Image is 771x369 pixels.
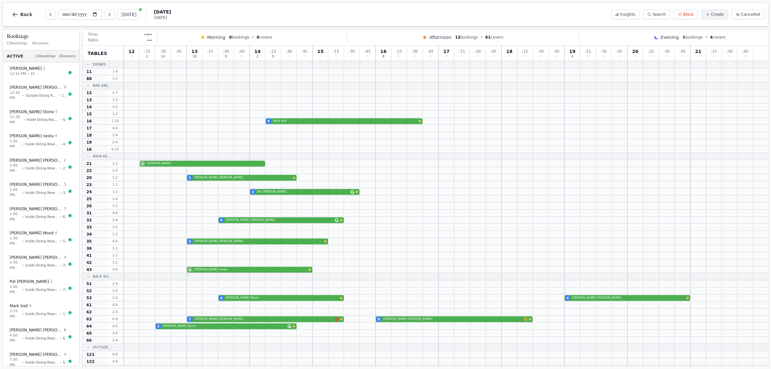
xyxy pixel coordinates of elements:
[107,90,123,95] span: 5 - 7
[29,303,31,309] span: 9
[600,50,607,53] span: : 30
[257,190,349,194] span: Pat [PERSON_NAME]
[59,54,75,59] span: 65 covers
[59,93,61,98] span: •
[55,133,57,139] span: 4
[22,166,24,171] span: •
[238,50,244,53] span: : 45
[257,35,272,40] span: covers
[146,55,148,58] span: 2
[86,189,92,194] span: 24
[5,203,77,226] button: [PERSON_NAME] [PERSON_NAME]71:00 PM•Inside Dining Reservations•63
[335,218,339,222] svg: Google booking
[60,117,62,122] span: •
[616,50,622,53] span: : 45
[107,196,123,201] span: 2 - 4
[86,225,92,230] span: 33
[683,35,685,40] span: 1
[7,7,38,22] button: Back
[480,35,483,40] span: •
[632,49,638,54] span: 20
[189,175,191,180] span: 2
[225,55,227,58] span: 8
[461,55,463,58] span: 0
[648,50,654,53] span: : 15
[522,50,528,53] span: : 15
[189,239,191,244] span: 5
[22,336,24,341] span: •
[88,50,107,57] span: Tables
[63,214,66,219] span: 63
[10,212,21,222] span: 1:00 PM
[710,35,713,40] span: 4
[107,97,123,102] span: 1 - 2
[178,55,180,58] span: 0
[571,55,573,58] span: 4
[455,35,478,40] span: bookings
[64,158,66,163] span: 2
[64,255,66,260] span: 4
[492,55,494,58] span: 0
[107,232,123,237] span: 1 - 2
[229,35,249,40] span: bookings
[86,69,92,74] span: 11
[540,55,542,58] span: 0
[713,55,715,58] span: 0
[697,55,699,58] span: 0
[351,55,353,58] span: 0
[661,34,679,40] span: Evening
[537,50,544,53] span: : 30
[414,55,416,58] span: 0
[25,336,58,341] span: Inside Dining Reservations
[93,62,111,67] span: Drinks ...
[10,333,21,344] span: 4:00 PM
[86,112,92,117] span: 15
[430,55,431,58] span: 0
[147,38,152,43] span: ---
[60,287,62,292] span: •
[474,50,481,53] span: : 30
[60,311,62,316] span: •
[254,49,261,54] span: 14
[107,218,123,222] span: 2 - 4
[107,161,123,166] span: 2 - 2
[726,50,732,53] span: : 30
[86,232,92,237] span: 34
[652,12,666,17] span: Search
[364,50,370,53] span: : 45
[10,66,42,71] span: [PERSON_NAME]
[107,225,123,230] span: 2 - 4
[86,90,92,95] span: 12
[22,214,24,219] span: •
[367,55,368,58] span: 0
[60,190,62,195] span: •
[22,311,24,316] span: •
[429,34,451,40] span: Afternoon
[62,93,66,98] span: 153
[32,41,49,46] span: 65 covers
[270,50,276,53] span: : 15
[555,55,557,58] span: 0
[60,263,62,268] span: •
[241,55,243,58] span: 0
[10,158,63,163] span: [PERSON_NAME] [PERSON_NAME]
[60,239,62,244] span: •
[508,55,510,58] span: 0
[130,55,132,58] span: 0
[63,239,66,244] span: 53
[60,360,62,365] span: •
[22,190,24,195] span: •
[455,35,461,40] span: 12
[663,50,669,53] span: : 30
[35,54,56,59] span: 13 bookings
[86,203,92,209] span: 26
[485,35,503,40] span: covers
[5,130,77,153] button: [PERSON_NAME] nesta41:00 PM•Inside Dining Reservations•43
[5,81,77,104] button: [PERSON_NAME] [PERSON_NAME]912:30 PM•Outside Dining Reservations•153
[207,34,226,40] span: Morning
[55,230,57,236] span: 4
[229,35,232,40] span: 0
[45,9,56,20] button: Previous day
[5,324,77,347] button: [PERSON_NAME] [PERSON_NAME]84:00 PM•Inside Dining Reservations•63
[7,33,75,40] h3: Bookings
